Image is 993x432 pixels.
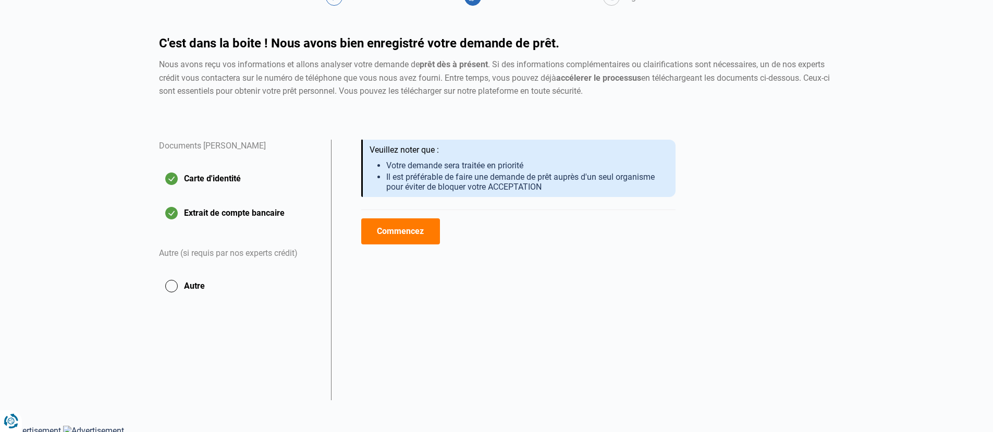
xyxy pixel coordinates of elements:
button: Autre [159,273,318,299]
h1: C'est dans la boite ! Nous avons bien enregistré votre demande de prêt. [159,37,835,50]
li: Votre demande sera traitée en priorité [386,161,667,170]
li: Il est préférable de faire une demande de prêt auprès d'un seul organisme pour éviter de bloquer ... [386,172,667,192]
button: Extrait de compte bancaire [159,200,318,226]
button: Carte d'identité [159,166,318,192]
div: Veuillez noter que : [370,145,667,155]
button: Commencez [361,218,440,244]
strong: prêt dès à présent [420,59,488,69]
div: Documents [PERSON_NAME] [159,140,318,166]
div: Nous avons reçu vos informations et allons analyser votre demande de . Si des informations complé... [159,58,835,98]
strong: accélerer le processus [556,73,641,83]
div: Autre (si requis par nos experts crédit) [159,234,318,273]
